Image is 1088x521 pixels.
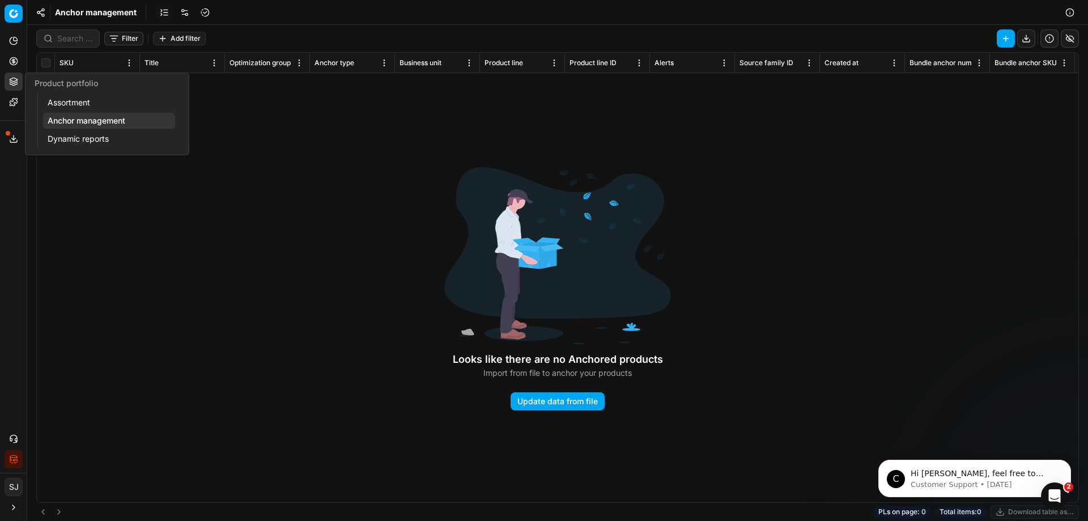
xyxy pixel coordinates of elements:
[43,113,175,129] a: Anchor management
[484,58,523,67] span: Product line
[59,58,74,67] span: SKU
[569,58,617,67] span: Product line ID
[229,58,291,67] span: Optimization group
[1064,482,1073,492] span: 2
[36,505,66,519] nav: pagination
[144,58,159,67] span: Title
[55,7,137,18] span: Anchor management
[36,505,50,519] button: Go to previous page
[104,32,143,45] button: Filter
[52,505,66,519] button: Go to next page
[35,78,98,88] span: Product portfolio
[5,478,22,495] span: SJ
[399,58,441,67] span: Business unit
[511,392,605,410] button: Update data from file
[43,131,175,147] a: Dynamic reports
[909,58,972,67] span: Bundle anchor num
[444,367,671,379] div: Import from file to anchor your products
[57,33,92,44] input: Search by SKU or title
[861,436,1088,515] iframe: Intercom notifications message
[654,58,674,67] span: Alerts
[5,478,23,496] button: SJ
[739,58,793,67] span: Source family ID
[824,58,858,67] span: Created at
[444,351,671,367] div: Looks like there are no Anchored products
[55,7,137,18] nav: breadcrumb
[153,32,206,45] button: Add filter
[314,58,354,67] span: Anchor type
[994,58,1057,67] span: Bundle anchor SKU
[1041,482,1068,510] iframe: Intercom live chat
[43,95,175,111] a: Assortment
